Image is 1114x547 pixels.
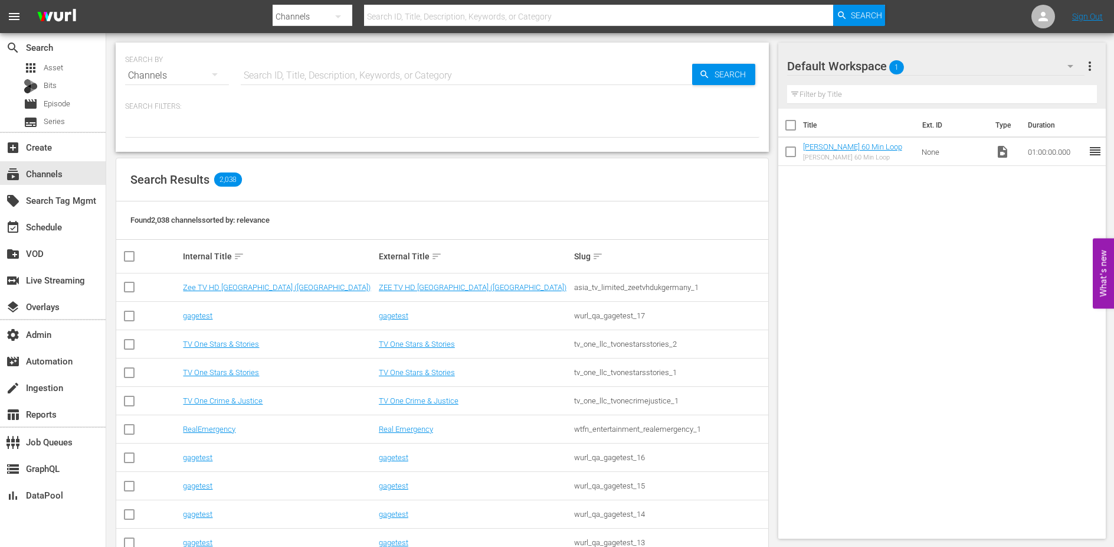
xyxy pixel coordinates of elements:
div: wurl_qa_gagetest_13 [574,538,766,547]
button: Search [833,5,885,26]
a: RealEmergency [183,425,235,434]
a: gagetest [183,453,212,462]
span: Channels [6,167,20,181]
span: Job Queues [6,435,20,450]
a: gagetest [379,311,408,320]
span: reorder [1088,144,1102,158]
a: TV One Stars & Stories [183,340,259,349]
span: Create [6,141,20,155]
a: TV One Stars & Stories [183,368,259,377]
a: TV One Crime & Justice [183,396,263,405]
span: GraphQL [6,462,20,476]
a: Real Emergency [379,425,433,434]
div: Internal Title [183,249,375,263]
span: Series [44,116,65,128]
span: Asset [24,61,38,75]
a: Sign Out [1072,12,1103,21]
span: Live Streaming [6,273,20,288]
button: Open Feedback Widget [1093,239,1114,309]
span: sort [431,251,442,262]
div: tv_one_llc_tvonestarsstories_1 [574,368,766,377]
a: gagetest [183,510,212,519]
span: Episode [44,98,70,110]
a: gagetest [183,481,212,490]
span: 2,038 [214,172,242,187]
div: tv_one_llc_tvonestarsstories_2 [574,340,766,349]
span: Reports [6,408,20,422]
a: gagetest [379,510,408,519]
a: gagetest [183,538,212,547]
button: Search [692,64,755,85]
span: menu [7,9,21,24]
span: Schedule [6,220,20,235]
span: Ingestion [6,381,20,395]
span: VOD [6,247,20,261]
div: wtfn_entertainment_realemergency_1 [574,425,766,434]
span: Asset [44,62,63,74]
span: sort [592,251,603,262]
a: TV One Crime & Justice [379,396,458,405]
a: Zee TV HD [GEOGRAPHIC_DATA] ([GEOGRAPHIC_DATA]) [183,283,371,292]
span: Search Tag Mgmt [6,194,20,208]
a: gagetest [379,481,408,490]
a: gagetest [183,311,212,320]
div: Default Workspace [787,50,1085,83]
th: Ext. ID [915,109,989,142]
a: TV One Stars & Stories [379,340,455,349]
div: wurl_qa_gagetest_16 [574,453,766,462]
span: 1 [889,55,904,80]
a: gagetest [379,538,408,547]
div: wurl_qa_gagetest_17 [574,311,766,320]
div: [PERSON_NAME] 60 Min Loop [803,154,902,161]
div: External Title [379,249,571,263]
span: Search [851,5,882,26]
th: Type [988,109,1021,142]
a: gagetest [379,453,408,462]
div: Channels [125,59,229,92]
img: ans4CAIJ8jUAAAAAAAAAAAAAAAAAAAAAAAAgQb4GAAAAAAAAAAAAAAAAAAAAAAAAJMjXAAAAAAAAAAAAAAAAAAAAAAAAgAT5G... [28,3,85,31]
a: TV One Stars & Stories [379,368,455,377]
td: None [917,138,991,166]
span: Video [995,145,1010,159]
span: Automation [6,354,20,369]
span: Series [24,115,38,129]
div: wurl_qa_gagetest_14 [574,510,766,519]
span: more_vert [1083,59,1097,73]
span: Found 2,038 channels sorted by: relevance [130,216,270,224]
span: Search [710,64,755,85]
span: Episode [24,97,38,111]
div: Bits [24,79,38,93]
span: DataPool [6,489,20,503]
span: Search Results [130,172,209,187]
div: Slug [574,249,766,263]
p: Search Filters: [125,102,759,112]
a: [PERSON_NAME] 60 Min Loop [803,142,902,151]
td: 01:00:00.000 [1023,138,1088,166]
div: tv_one_llc_tvonecrimejustice_1 [574,396,766,405]
button: more_vert [1083,52,1097,80]
span: sort [234,251,244,262]
div: wurl_qa_gagetest_15 [574,481,766,490]
span: Admin [6,328,20,342]
th: Title [803,109,915,142]
a: ZEE TV HD [GEOGRAPHIC_DATA] ([GEOGRAPHIC_DATA]) [379,283,566,292]
span: Overlays [6,300,20,314]
span: Search [6,41,20,55]
span: Bits [44,80,57,92]
div: asia_tv_limited_zeetvhdukgermany_1 [574,283,766,292]
th: Duration [1021,109,1092,142]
